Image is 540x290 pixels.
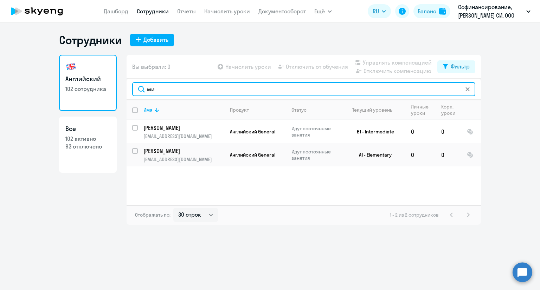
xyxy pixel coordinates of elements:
[65,143,110,150] p: 93 отключено
[291,125,340,138] p: Идут постоянные занятия
[59,33,122,47] h1: Сотрудники
[437,60,475,73] button: Фильтр
[291,107,340,113] div: Статус
[230,107,249,113] div: Продукт
[65,61,77,72] img: english
[177,8,196,15] a: Отчеты
[143,156,224,163] p: [EMAIL_ADDRESS][DOMAIN_NAME]
[458,3,523,20] p: Софинансирование, [PERSON_NAME] СИ, ООО
[230,107,285,113] div: Продукт
[405,143,436,166] td: 0
[439,8,446,15] img: balance
[143,147,223,155] p: [PERSON_NAME]
[258,8,306,15] a: Документооборот
[373,7,379,15] span: RU
[59,55,117,111] a: Английский102 сотрудника
[352,107,392,113] div: Текущий уровень
[104,8,128,15] a: Дашборд
[143,147,224,155] a: [PERSON_NAME]
[451,62,470,71] div: Фильтр
[455,3,534,20] button: Софинансирование, [PERSON_NAME] СИ, ООО
[65,85,110,93] p: 102 сотрудника
[135,212,171,218] span: Отображать по:
[132,62,171,71] span: Вы выбрали: 0
[436,120,461,143] td: 0
[405,120,436,143] td: 0
[143,107,224,113] div: Имя
[340,120,405,143] td: B1 - Intermediate
[132,82,475,96] input: Поиск по имени, email, продукту или статусу
[441,104,456,116] div: Корп. уроки
[65,124,110,133] h3: Все
[143,124,223,132] p: [PERSON_NAME]
[65,135,110,143] p: 102 активно
[143,35,168,44] div: Добавить
[230,152,275,158] span: Английский General
[346,107,405,113] div: Текущий уровень
[314,7,325,15] span: Ещё
[340,143,405,166] td: A1 - Elementary
[291,107,307,113] div: Статус
[59,117,117,173] a: Все102 активно93 отключено
[137,8,169,15] a: Сотрудники
[65,74,110,84] h3: Английский
[390,212,439,218] span: 1 - 2 из 2 сотрудников
[314,4,332,18] button: Ещё
[413,4,450,18] button: Балансbalance
[204,8,250,15] a: Начислить уроки
[230,128,275,135] span: Английский General
[418,7,436,15] div: Баланс
[143,124,224,132] a: [PERSON_NAME]
[411,104,435,116] div: Личные уроки
[411,104,431,116] div: Личные уроки
[143,133,224,139] p: [EMAIL_ADDRESS][DOMAIN_NAME]
[368,4,391,18] button: RU
[130,34,174,46] button: Добавить
[291,149,340,161] p: Идут постоянные занятия
[143,107,153,113] div: Имя
[436,143,461,166] td: 0
[441,104,461,116] div: Корп. уроки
